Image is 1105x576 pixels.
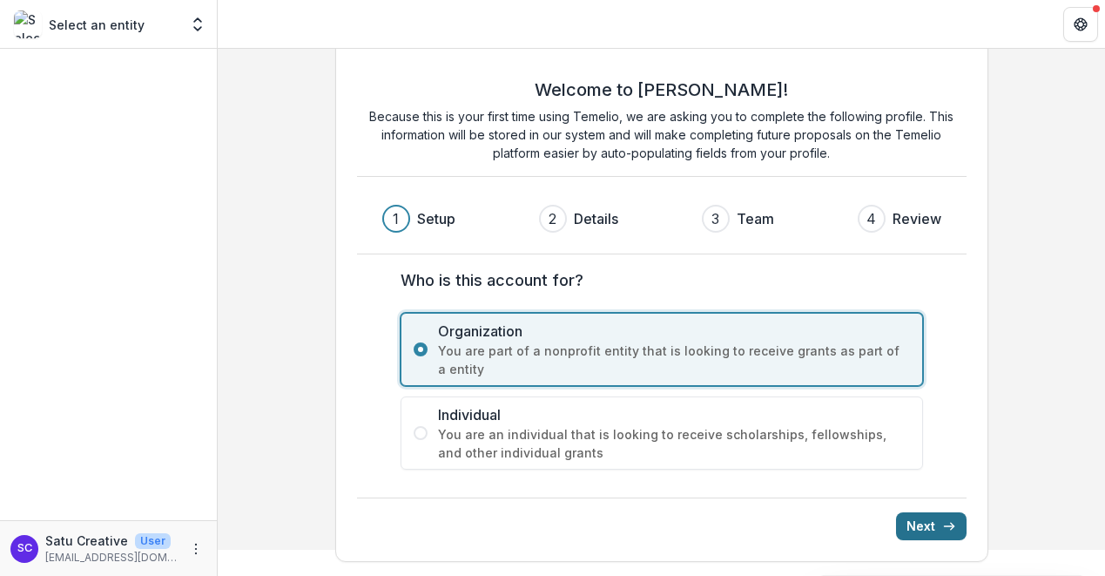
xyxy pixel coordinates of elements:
div: 3 [711,208,719,229]
p: User [135,533,171,549]
label: Who is this account for? [401,268,913,292]
p: Because this is your first time using Temelio, we are asking you to complete the following profil... [357,107,967,162]
div: 2 [549,208,556,229]
span: You are an individual that is looking to receive scholarships, fellowships, and other individual ... [438,425,910,462]
h3: Team [737,208,774,229]
span: Individual [438,404,910,425]
span: You are part of a nonprofit entity that is looking to receive grants as part of a entity [438,342,910,378]
span: Organization [438,321,910,342]
p: Select an entity [49,16,145,34]
h3: Details [574,208,618,229]
p: [EMAIL_ADDRESS][DOMAIN_NAME] [45,550,179,566]
h3: Review [893,208,941,229]
h3: Setup [417,208,455,229]
img: Select an entity [14,10,42,38]
div: Satu Creative [17,543,32,554]
button: Get Help [1063,7,1098,42]
button: Open entity switcher [185,7,210,42]
p: Satu Creative [45,532,128,550]
div: 1 [393,208,399,229]
button: More [185,539,206,559]
button: Next [896,512,967,540]
div: 4 [866,208,876,229]
div: Progress [382,205,941,233]
h2: Welcome to [PERSON_NAME]! [535,79,788,100]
